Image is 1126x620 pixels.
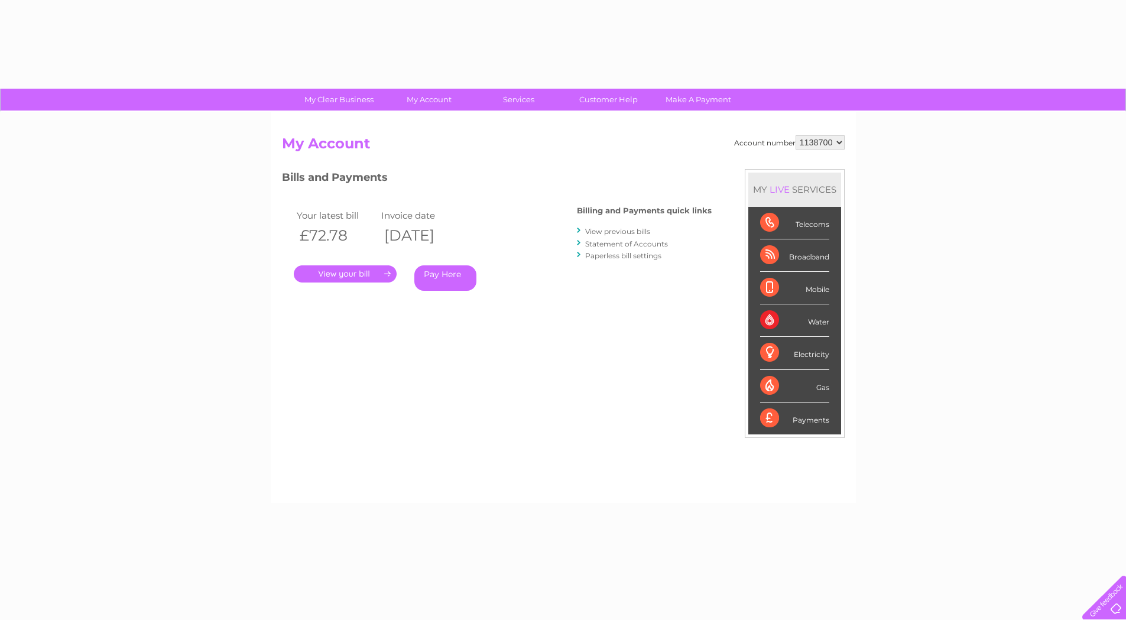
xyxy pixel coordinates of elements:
[294,207,379,223] td: Your latest bill
[378,223,463,248] th: [DATE]
[560,89,657,111] a: Customer Help
[760,207,829,239] div: Telecoms
[577,206,712,215] h4: Billing and Payments quick links
[294,223,379,248] th: £72.78
[760,304,829,337] div: Water
[748,173,841,206] div: MY SERVICES
[767,184,792,195] div: LIVE
[760,402,829,434] div: Payments
[378,207,463,223] td: Invoice date
[734,135,845,150] div: Account number
[585,227,650,236] a: View previous bills
[760,272,829,304] div: Mobile
[760,370,829,402] div: Gas
[282,135,845,158] h2: My Account
[585,251,661,260] a: Paperless bill settings
[290,89,388,111] a: My Clear Business
[585,239,668,248] a: Statement of Accounts
[650,89,747,111] a: Make A Payment
[470,89,567,111] a: Services
[294,265,397,283] a: .
[760,337,829,369] div: Electricity
[282,169,712,190] h3: Bills and Payments
[380,89,478,111] a: My Account
[414,265,476,291] a: Pay Here
[760,239,829,272] div: Broadband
